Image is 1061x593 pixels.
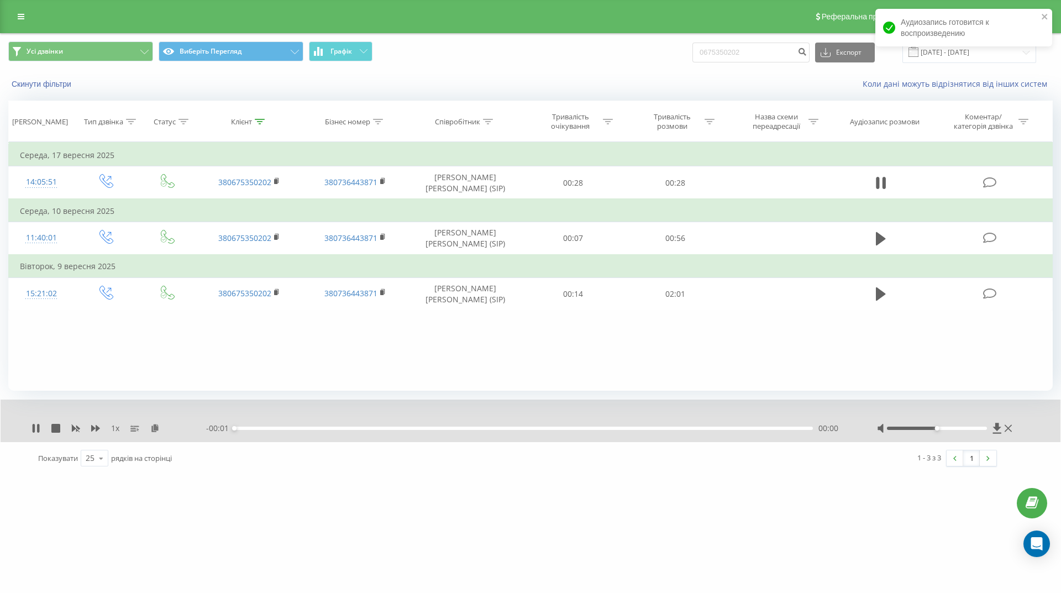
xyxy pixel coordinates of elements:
a: 380675350202 [218,177,271,187]
font: 00:28 [563,177,583,188]
a: 380736443871 [324,177,377,187]
input: Пошук за номером [692,43,810,62]
font: 1 - 3 з 3 [917,453,941,463]
font: 02:01 [665,288,685,299]
font: Усі дзвінки [27,46,63,56]
font: Тип дзвінка [84,117,123,127]
font: Вівторок, 9 вересня 2025 [20,261,115,271]
font: 00:07 [563,233,583,244]
font: Виберіть Перегляд [180,46,241,56]
font: 00:56 [665,233,685,244]
font: Скинути фільтри [12,80,71,88]
font: Назва схеми переадресації [753,112,800,131]
font: Середа, 17 вересня 2025 [20,150,114,160]
a: Коли дані можуть відрізнятися від інших систем [863,78,1053,89]
button: Експорт [815,43,875,62]
div: Accessibility label [232,426,237,431]
font: 1 [111,423,115,433]
font: 00:01 [209,423,229,433]
font: Коли дані можуть відрізнятися від інших систем [863,78,1047,89]
font: Тривалість очікування [551,112,590,131]
font: [PERSON_NAME] [PERSON_NAME] (SIP) [426,228,505,249]
font: Аудіозапис розмови [850,117,920,127]
font: рядків на сторінці [111,453,172,463]
font: Реферальна програма [822,12,903,21]
font: 14:05:51 [26,176,57,187]
font: 25 [86,453,94,463]
font: 00:28 [665,177,685,188]
font: Тривалість розмови [654,112,691,131]
font: 1 [970,453,974,463]
font: 00:14 [563,288,583,299]
font: 15:21:02 [26,288,57,298]
font: Статус [154,117,176,127]
font: x [115,423,119,433]
font: 00:00 [818,423,838,433]
div: Accessibility label [934,426,939,431]
a: 380736443871 [324,288,377,298]
button: Скинути фільтри [8,79,77,89]
div: Open Intercom Messenger [1023,531,1050,557]
font: - [206,423,209,433]
div: Аудиозапись готовится к воспроизведению [875,9,1052,46]
font: Співробітник [435,117,480,127]
font: Середа, 10 вересня 2025 [20,206,114,216]
font: [PERSON_NAME] [PERSON_NAME] (SIP) [426,283,505,305]
font: Коментар/категорія дзвінка [954,112,1013,131]
font: [PERSON_NAME] [PERSON_NAME] (SIP) [426,172,505,193]
font: Показувати [38,453,78,463]
a: 380675350202 [218,288,271,298]
button: Графік [309,41,372,61]
a: 380736443871 [324,233,377,243]
font: Графік [330,46,352,56]
font: 11:40:01 [26,232,57,243]
a: 380675350202 [218,233,271,243]
font: Бізнес номер [325,117,370,127]
font: [PERSON_NAME] [12,117,68,127]
button: Виберіть Перегляд [159,41,303,61]
button: close [1041,12,1049,23]
button: Усі дзвінки [8,41,153,61]
font: Експорт [836,48,862,57]
font: Клієнт [231,117,252,127]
